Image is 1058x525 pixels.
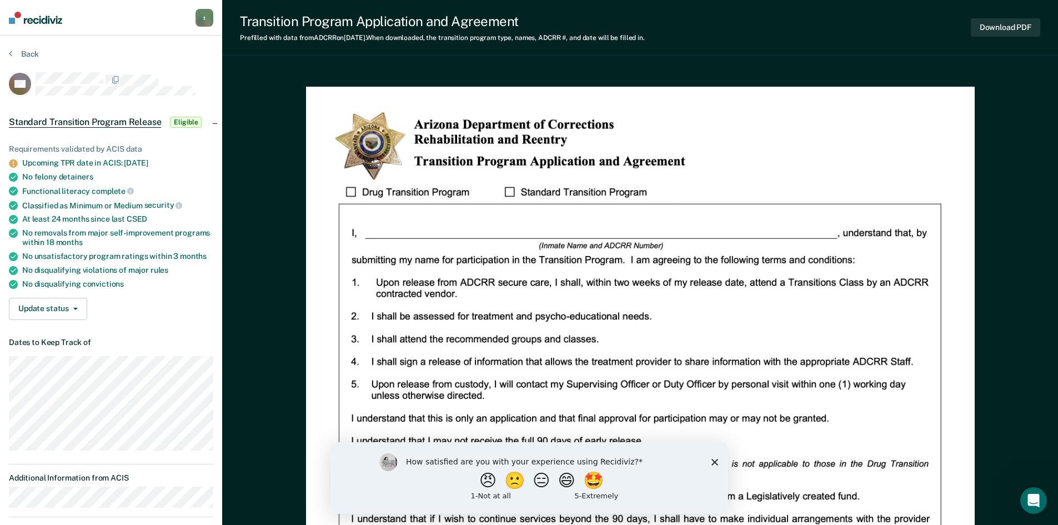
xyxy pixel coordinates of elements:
div: Classified as Minimum or Medium [22,201,213,211]
dt: Additional Information from ACIS [9,473,213,483]
iframe: Intercom live chat [1020,487,1047,514]
div: No felony [22,172,213,182]
button: Back [9,49,39,59]
div: Functional literacy [22,186,213,196]
span: complete [92,187,134,196]
span: Eligible [170,117,202,128]
span: months [56,238,83,247]
button: t [195,9,213,27]
span: convictions [83,279,124,288]
span: CSED [127,214,147,223]
span: security [144,201,183,209]
dt: Dates to Keep Track of [9,338,213,347]
div: No disqualifying violations of major [22,266,213,275]
div: No unsatisfactory program ratings within 3 [22,252,213,261]
div: Prefilled with data from ADCRR on [DATE] . When downloaded, the transition program type, names, A... [240,34,645,42]
button: Update status [9,298,87,320]
div: At least 24 months since last [22,214,213,224]
span: detainers [59,172,93,181]
div: No disqualifying [22,279,213,289]
div: No removals from major self-improvement programs within 18 [22,228,213,247]
span: rules [151,266,168,274]
div: Transition Program Application and Agreement [240,13,645,29]
div: Upcoming TPR date in ACIS: [DATE] [22,158,213,168]
span: Standard Transition Program Release [9,117,161,128]
iframe: Survey by Kim from Recidiviz [330,442,728,514]
span: months [180,252,207,261]
button: Download PDF [971,18,1040,37]
div: Requirements validated by ACIS data [9,144,213,154]
img: Recidiviz [9,12,62,24]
